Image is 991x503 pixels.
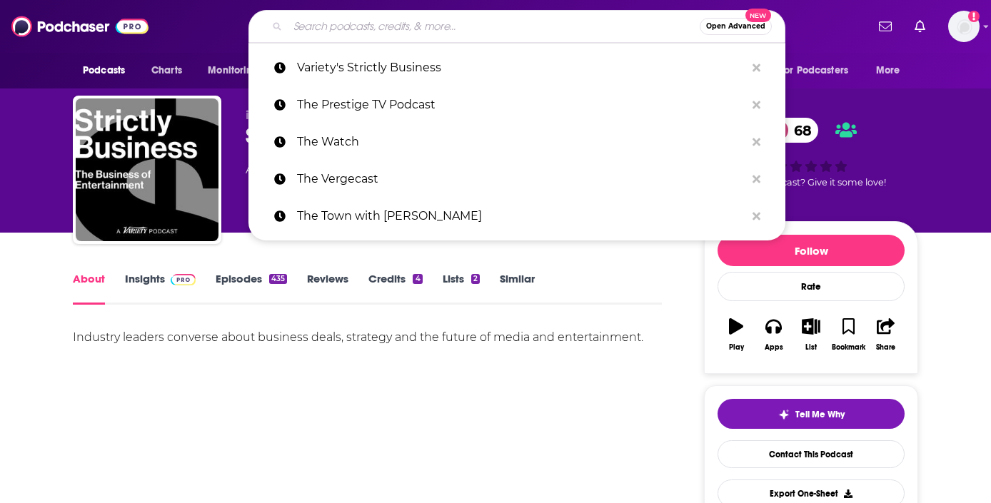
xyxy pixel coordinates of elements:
button: Show profile menu [948,11,980,42]
button: open menu [770,57,869,84]
a: Credits4 [368,272,422,305]
div: Search podcasts, credits, & more... [248,10,785,43]
a: The Town with [PERSON_NAME] [248,198,785,235]
svg: Add a profile image [968,11,980,22]
div: Share [876,343,895,352]
span: Open Advanced [706,23,765,30]
a: Contact This Podcast [718,440,905,468]
span: iHeartPodcasts [246,108,338,122]
a: The Prestige TV Podcast [248,86,785,123]
div: 4 [413,274,422,284]
span: Monitoring [208,61,258,81]
a: 68 [765,118,819,143]
button: Play [718,309,755,360]
span: Tell Me Why [795,409,845,420]
img: User Profile [948,11,980,42]
span: Podcasts [83,61,125,81]
div: List [805,343,817,352]
p: Variety's Strictly Business [297,49,745,86]
div: A daily podcast [246,161,446,178]
a: Show notifications dropdown [909,14,931,39]
a: Reviews [307,272,348,305]
img: Podchaser Pro [171,274,196,285]
button: List [793,309,830,360]
span: More [876,61,900,81]
img: Strictly Business [76,98,218,241]
div: Play [729,343,744,352]
button: open menu [866,57,918,84]
a: Variety's Strictly Business [248,49,785,86]
button: open menu [198,57,277,84]
button: Apps [755,309,792,360]
button: Share [867,309,905,360]
a: Show notifications dropdown [873,14,897,39]
span: For Podcasters [780,61,848,81]
div: Industry leaders converse about business deals, strategy and the future of media and entertainment. [73,327,662,347]
a: The Vergecast [248,161,785,198]
a: About [73,272,105,305]
p: The Town with Matthew Belloni [297,198,745,235]
img: tell me why sparkle [778,409,790,420]
a: InsightsPodchaser Pro [125,272,196,305]
span: New [745,9,771,22]
p: The Vergecast [297,161,745,198]
a: Charts [142,57,191,84]
a: Similar [500,272,535,305]
button: Follow [718,235,905,266]
span: 68 [780,118,819,143]
button: tell me why sparkleTell Me Why [718,399,905,429]
div: 435 [269,274,287,284]
a: Lists2 [443,272,480,305]
input: Search podcasts, credits, & more... [288,15,700,38]
button: open menu [73,57,144,84]
span: Good podcast? Give it some love! [736,177,886,188]
p: The Prestige TV Podcast [297,86,745,123]
div: Rate [718,272,905,301]
a: Episodes435 [216,272,287,305]
a: The Watch [248,123,785,161]
span: Charts [151,61,182,81]
img: Podchaser - Follow, Share and Rate Podcasts [11,13,149,40]
span: Logged in as kkade [948,11,980,42]
button: Bookmark [830,309,867,360]
p: The Watch [297,123,745,161]
div: Bookmark [832,343,865,352]
div: 2 [471,274,480,284]
div: Apps [765,343,783,352]
div: 68Good podcast? Give it some love! [704,108,918,197]
button: Open AdvancedNew [700,18,772,35]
